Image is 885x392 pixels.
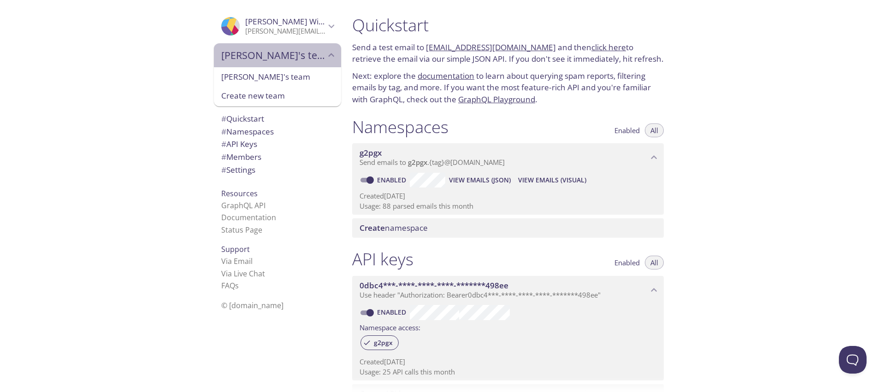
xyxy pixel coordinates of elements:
[221,212,276,222] a: Documentation
[445,173,514,187] button: View Emails (JSON)
[221,139,257,149] span: API Keys
[221,152,226,162] span: #
[235,281,239,291] span: s
[360,147,382,158] span: g2pgx
[352,143,664,172] div: g2pgx namespace
[360,320,420,333] label: Namespace access:
[221,113,264,124] span: Quickstart
[221,164,226,175] span: #
[376,308,410,316] a: Enabled
[360,222,385,233] span: Create
[609,256,645,269] button: Enabled
[221,269,265,279] a: Via Live Chat
[221,164,255,175] span: Settings
[645,123,664,137] button: All
[376,176,410,184] a: Enabled
[221,71,334,83] span: [PERSON_NAME]'s team
[368,339,398,347] span: g2pgx
[408,158,427,167] span: g2pgx
[360,201,656,211] p: Usage: 88 parsed emails this month
[221,90,334,102] span: Create new team
[214,125,341,138] div: Namespaces
[426,42,556,53] a: [EMAIL_ADDRESS][DOMAIN_NAME]
[245,27,325,36] p: [PERSON_NAME][EMAIL_ADDRESS][DOMAIN_NAME]
[839,346,867,374] iframe: Help Scout Beacon - Open
[360,158,505,167] span: Send emails to . {tag} @[DOMAIN_NAME]
[514,173,590,187] button: View Emails (Visual)
[352,70,664,105] p: Next: explore the to learn about querying spam reports, filtering emails by tag, and more. If you...
[214,11,341,41] div: George Wilman
[352,218,664,238] div: Create namespace
[352,249,413,269] h1: API keys
[645,256,664,269] button: All
[214,86,341,106] div: Create new team
[214,43,341,67] div: Tim's team
[214,151,341,164] div: Members
[214,138,341,151] div: API Keys
[221,244,250,254] span: Support
[352,41,664,65] p: Send a test email to and then to retrieve the email via our simple JSON API. If you don't see it ...
[360,222,428,233] span: namespace
[214,67,341,87] div: George's team
[221,300,283,310] span: © [DOMAIN_NAME]
[221,139,226,149] span: #
[221,256,253,266] a: Via Email
[221,200,265,211] a: GraphQL API
[518,175,586,186] span: View Emails (Visual)
[221,152,261,162] span: Members
[221,49,325,62] span: [PERSON_NAME]'s team
[221,281,239,291] a: FAQ
[221,126,274,137] span: Namespaces
[352,117,448,137] h1: Namespaces
[214,112,341,125] div: Quickstart
[352,15,664,35] h1: Quickstart
[418,70,474,81] a: documentation
[245,16,337,27] span: [PERSON_NAME] Wilman
[360,191,656,201] p: Created [DATE]
[449,175,511,186] span: View Emails (JSON)
[458,94,535,105] a: GraphQL Playground
[609,123,645,137] button: Enabled
[221,113,226,124] span: #
[221,225,262,235] a: Status Page
[360,367,656,377] p: Usage: 25 API calls this month
[221,126,226,137] span: #
[214,164,341,176] div: Team Settings
[591,42,626,53] a: click here
[360,357,656,367] p: Created [DATE]
[360,335,399,350] div: g2pgx
[221,188,258,199] span: Resources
